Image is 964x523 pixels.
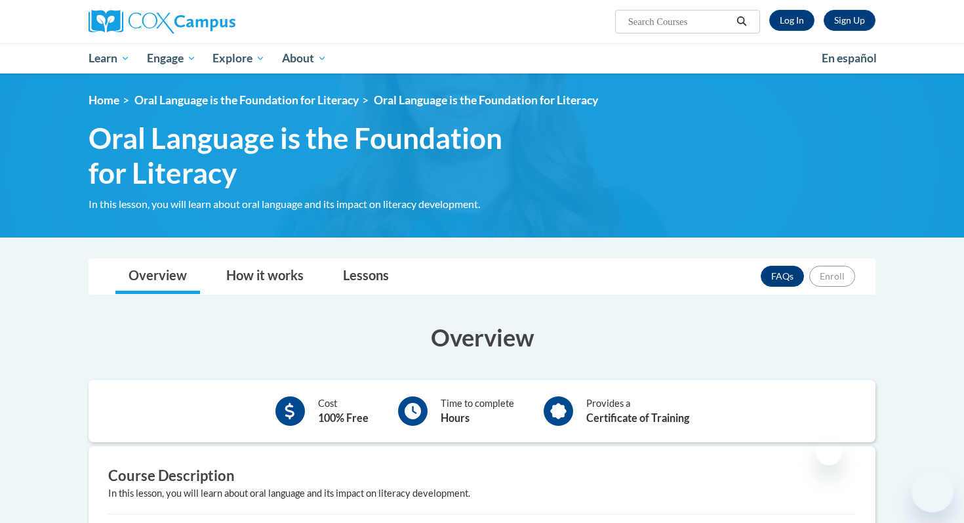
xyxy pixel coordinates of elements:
a: Engage [138,43,205,73]
span: Learn [89,51,130,66]
a: How it works [213,259,317,294]
div: In this lesson, you will learn about oral language and its impact on literacy development. [108,486,856,501]
a: Log In [769,10,814,31]
a: Cox Campus [89,10,338,33]
a: Explore [204,43,273,73]
a: Learn [80,43,138,73]
img: Cox Campus [89,10,235,33]
h3: Course Description [108,466,856,486]
iframe: Button to launch messaging window [912,471,954,513]
div: Main menu [69,43,895,73]
a: En español [813,45,885,72]
span: Engage [147,51,196,66]
div: Provides a [586,396,689,426]
h3: Overview [89,321,875,354]
a: About [273,43,335,73]
input: Search Courses [627,14,732,30]
b: Certificate of Training [586,411,689,424]
a: FAQs [761,266,804,287]
span: Oral Language is the Foundation for Literacy [374,93,598,107]
a: Register [824,10,875,31]
button: Enroll [809,266,855,287]
a: Overview [115,259,200,294]
span: En español [822,51,877,65]
b: Hours [441,411,470,424]
div: In this lesson, you will learn about oral language and its impact on literacy development. [89,197,541,211]
a: Oral Language is the Foundation for Literacy [134,93,359,107]
div: Time to complete [441,396,514,426]
a: Lessons [330,259,402,294]
div: Cost [318,396,369,426]
a: Home [89,93,119,107]
b: 100% Free [318,411,369,424]
span: Explore [212,51,265,66]
span: About [282,51,327,66]
button: Search [732,14,752,30]
iframe: Close message [816,439,842,465]
span: Oral Language is the Foundation for Literacy [89,121,541,190]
